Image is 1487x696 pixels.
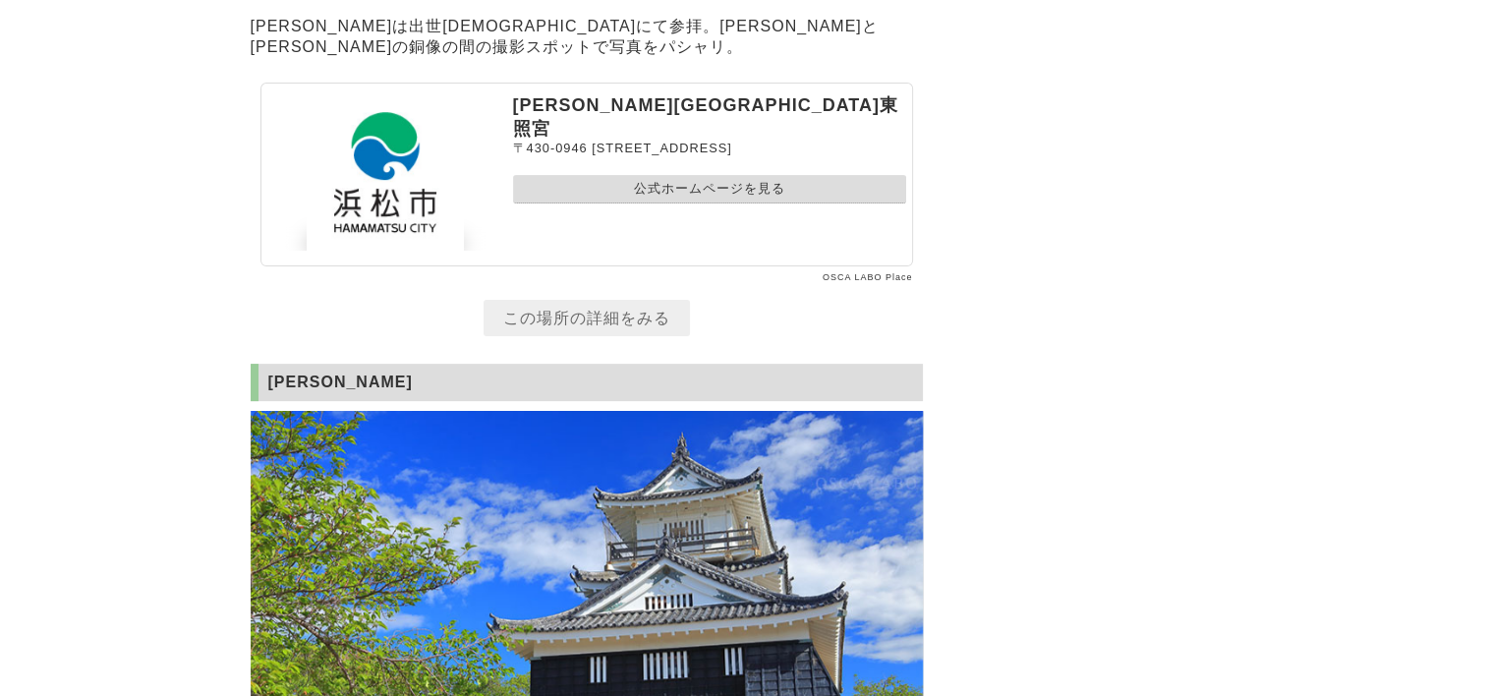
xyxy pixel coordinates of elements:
[267,93,503,251] img: 浜松元城町東照宮
[513,175,906,203] a: 公式ホームページを見る
[251,364,923,401] h2: [PERSON_NAME]
[823,272,913,282] a: OSCA LABO Place
[513,141,588,155] span: 〒430-0946
[513,93,906,141] p: [PERSON_NAME][GEOGRAPHIC_DATA]東照宮
[251,12,923,63] p: [PERSON_NAME]は出世[DEMOGRAPHIC_DATA]にて参拝。[PERSON_NAME]と[PERSON_NAME]の銅像の間の撮影スポットで写真をパシャリ。
[592,141,732,155] span: [STREET_ADDRESS]
[484,300,690,336] a: この場所の詳細をみる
